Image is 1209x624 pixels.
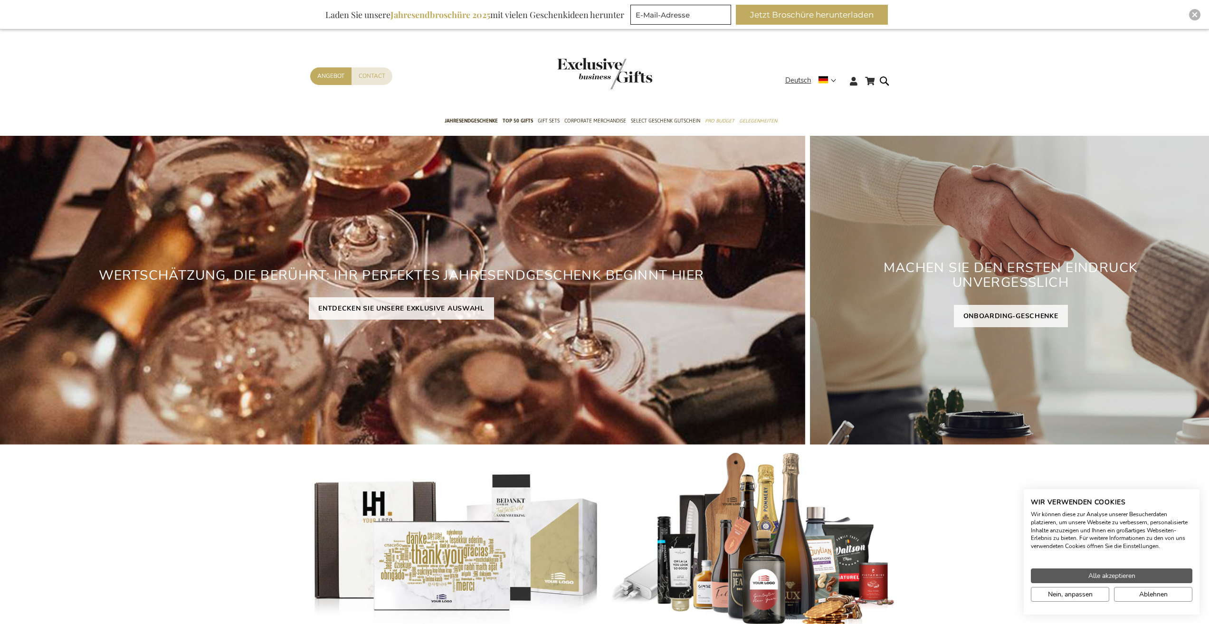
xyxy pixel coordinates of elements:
button: Jetzt Broschüre herunterladen [736,5,888,25]
img: Close [1192,12,1198,18]
p: Wir können diese zur Analyse unserer Besucherdaten platzieren, um unsere Webseite zu verbessern, ... [1031,511,1192,550]
span: Gelegenheiten [739,116,777,126]
div: Deutsch [785,75,842,86]
span: Select Geschenk Gutschein [631,116,700,126]
button: Akzeptieren Sie alle cookies [1031,568,1192,583]
span: Jahresendgeschenke [445,116,498,126]
span: Alle akzeptieren [1088,571,1135,581]
span: Nein, anpassen [1048,589,1093,599]
span: Ablehnen [1139,589,1168,599]
h2: Wir verwenden Cookies [1031,498,1192,507]
button: Alle verweigern cookies [1114,587,1192,602]
a: store logo [557,58,605,89]
input: E-Mail-Adresse [630,5,731,25]
form: marketing offers and promotions [630,5,734,28]
b: Jahresendbroschüre 2025 [390,9,490,20]
div: Laden Sie unsere mit vielen Geschenkideen herunter [321,5,628,25]
a: Angebot [310,67,352,85]
a: Contact [352,67,392,85]
a: ENTDECKEN SIE UNSERE EXKLUSIVE AUSWAHL [309,297,494,320]
a: ONBOARDING-GESCHENKE [954,305,1068,327]
span: Gift Sets [538,116,560,126]
span: Pro Budget [705,116,734,126]
span: TOP 50 Gifts [503,116,533,126]
div: Close [1189,9,1200,20]
span: Corporate Merchandise [564,116,626,126]
span: Deutsch [785,75,811,86]
img: Exclusive Business gifts logo [557,58,652,89]
button: cookie Einstellungen anpassen [1031,587,1109,602]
